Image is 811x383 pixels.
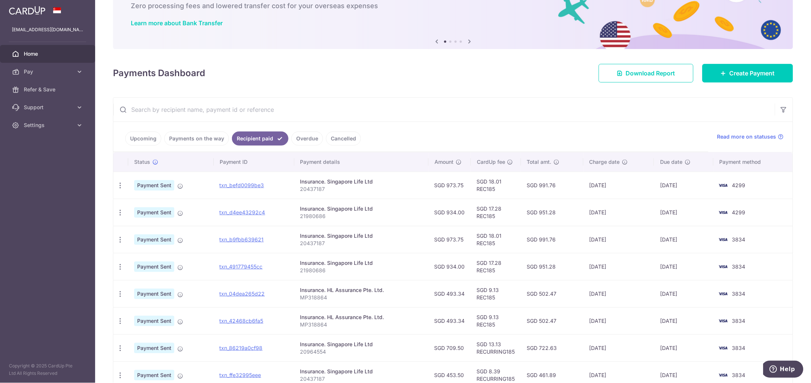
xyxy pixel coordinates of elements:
[300,259,423,267] div: Insurance. Singapore Life Ltd
[527,158,552,166] span: Total amt.
[300,286,423,294] div: Insurance. HL Assurance Pte. Ltd.
[434,158,453,166] span: Amount
[24,121,73,129] span: Settings
[220,182,264,188] a: txn_befd0099be3
[300,314,423,321] div: Insurance. HL Assurance Pte. Ltd.
[521,253,584,280] td: SGD 951.28
[732,209,746,215] span: 4299
[429,199,471,226] td: SGD 934.00
[300,375,423,383] p: 20437187
[134,207,174,218] span: Payment Sent
[732,263,746,270] span: 3834
[220,209,265,215] a: txn_d4ee43292c4
[300,267,423,274] p: 21980686
[730,69,775,78] span: Create Payment
[471,172,521,199] td: SGD 18.01 REC185
[134,234,174,245] span: Payment Sent
[471,280,521,307] td: SGD 9.13 REC185
[232,132,288,146] a: Recipient paid
[24,104,73,111] span: Support
[220,372,261,378] a: txn_ffe32995eee
[654,199,714,226] td: [DATE]
[134,370,174,380] span: Payment Sent
[716,344,731,353] img: Bank Card
[220,263,263,270] a: txn_491779455cc
[717,133,784,140] a: Read more on statuses
[214,152,294,172] th: Payment ID
[134,262,174,272] span: Payment Sent
[471,334,521,361] td: SGD 13.13 RECURRING185
[471,226,521,253] td: SGD 18.01 REC185
[716,181,731,190] img: Bank Card
[113,66,205,80] h4: Payments Dashboard
[291,132,323,146] a: Overdue
[294,152,429,172] th: Payment details
[626,69,675,78] span: Download Report
[732,182,746,188] span: 4299
[134,343,174,353] span: Payment Sent
[220,345,263,351] a: txn_86219a0cf98
[134,289,174,299] span: Payment Sent
[521,172,584,199] td: SGD 991.76
[134,158,150,166] span: Status
[24,68,73,75] span: Pay
[134,180,174,191] span: Payment Sent
[521,226,584,253] td: SGD 991.76
[429,334,471,361] td: SGD 709.50
[300,212,423,220] p: 21980686
[24,50,73,58] span: Home
[9,6,45,15] img: CardUp
[732,372,746,378] span: 3834
[584,280,654,307] td: [DATE]
[164,132,229,146] a: Payments on the way
[716,371,731,380] img: Bank Card
[716,262,731,271] img: Bank Card
[660,158,682,166] span: Due date
[521,307,584,334] td: SGD 502.47
[654,280,714,307] td: [DATE]
[300,205,423,212] div: Insurance. Singapore Life Ltd
[134,316,174,326] span: Payment Sent
[654,334,714,361] td: [DATE]
[654,307,714,334] td: [DATE]
[584,307,654,334] td: [DATE]
[300,368,423,375] div: Insurance. Singapore Life Ltd
[131,1,775,10] h6: Zero processing fees and lowered transfer cost for your overseas expenses
[716,235,731,244] img: Bank Card
[131,19,223,27] a: Learn more about Bank Transfer
[300,232,423,240] div: Insurance. Singapore Life Ltd
[220,291,265,297] a: txn_04dea265d22
[220,318,264,324] a: txn_42468cb6fa5
[714,152,793,172] th: Payment method
[300,294,423,301] p: MP318864
[113,98,775,121] input: Search by recipient name, payment id or reference
[763,361,804,379] iframe: Opens a widget where you can find more information
[654,226,714,253] td: [DATE]
[716,289,731,298] img: Bank Card
[521,334,584,361] td: SGD 722.63
[732,291,746,297] span: 3834
[471,253,521,280] td: SGD 17.28 REC185
[584,226,654,253] td: [DATE]
[300,341,423,348] div: Insurance. Singapore Life Ltd
[599,64,694,82] a: Download Report
[477,158,505,166] span: CardUp fee
[429,307,471,334] td: SGD 493.34
[702,64,793,82] a: Create Payment
[429,253,471,280] td: SGD 934.00
[717,133,776,140] span: Read more on statuses
[716,317,731,325] img: Bank Card
[300,178,423,185] div: Insurance. Singapore Life Ltd
[589,158,620,166] span: Charge date
[326,132,361,146] a: Cancelled
[521,199,584,226] td: SGD 951.28
[471,199,521,226] td: SGD 17.28 REC185
[300,321,423,328] p: MP318864
[584,253,654,280] td: [DATE]
[300,348,423,356] p: 20964554
[732,345,746,351] span: 3834
[584,172,654,199] td: [DATE]
[300,240,423,247] p: 20437187
[429,172,471,199] td: SGD 973.75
